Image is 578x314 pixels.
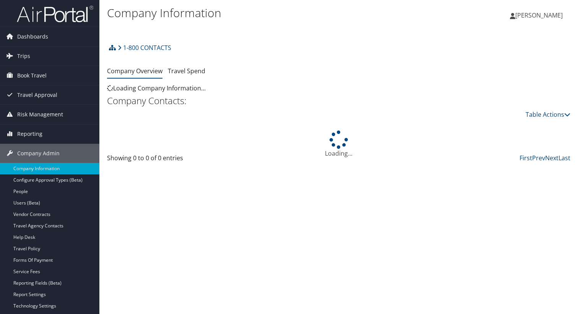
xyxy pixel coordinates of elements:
[510,4,570,27] a: [PERSON_NAME]
[107,84,206,92] span: Loading Company Information...
[17,124,42,143] span: Reporting
[17,47,30,66] span: Trips
[17,66,47,85] span: Book Travel
[545,154,559,162] a: Next
[559,154,570,162] a: Last
[17,105,63,124] span: Risk Management
[118,40,171,55] a: 1-800 CONTACTS
[107,153,214,166] div: Showing 0 to 0 of 0 entries
[17,85,57,105] span: Travel Approval
[532,154,545,162] a: Prev
[17,144,60,163] span: Company Admin
[17,5,93,23] img: airportal-logo.png
[107,94,570,107] h2: Company Contacts:
[107,5,416,21] h1: Company Information
[107,130,570,158] div: Loading...
[515,11,563,19] span: [PERSON_NAME]
[520,154,532,162] a: First
[107,67,162,75] a: Company Overview
[17,27,48,46] span: Dashboards
[168,67,205,75] a: Travel Spend
[526,110,570,119] a: Table Actions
